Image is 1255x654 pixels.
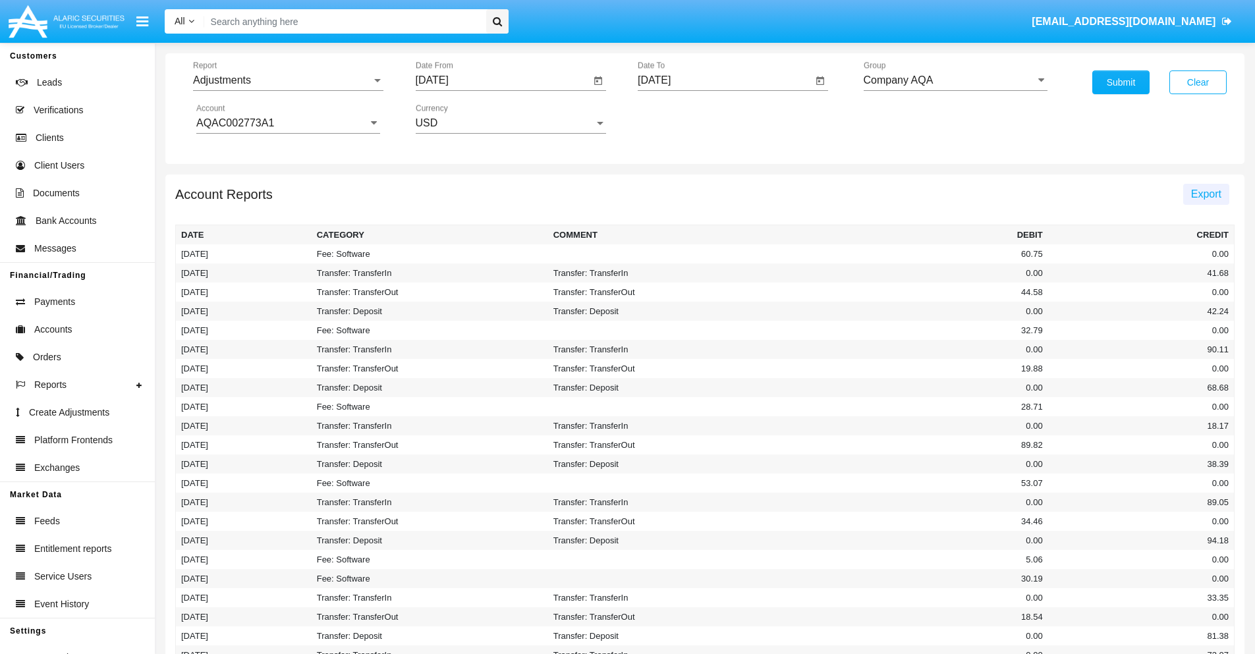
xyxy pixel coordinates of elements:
[548,378,785,397] td: Transfer: Deposit
[1183,184,1229,205] button: Export
[176,512,312,531] td: [DATE]
[548,435,785,454] td: Transfer: TransferOut
[176,474,312,493] td: [DATE]
[34,570,92,584] span: Service Users
[34,597,89,611] span: Event History
[204,9,482,34] input: Search
[34,461,80,475] span: Exchanges
[7,2,126,41] img: Logo image
[33,186,80,200] span: Documents
[548,454,785,474] td: Transfer: Deposit
[548,283,785,302] td: Transfer: TransferOut
[1026,3,1239,40] a: [EMAIL_ADDRESS][DOMAIN_NAME]
[1032,16,1215,27] span: [EMAIL_ADDRESS][DOMAIN_NAME]
[312,359,548,378] td: Transfer: TransferOut
[312,550,548,569] td: Fee: Software
[176,550,312,569] td: [DATE]
[1048,435,1235,454] td: 0.00
[176,378,312,397] td: [DATE]
[785,607,1048,626] td: 18.54
[1048,607,1235,626] td: 0.00
[312,588,548,607] td: Transfer: TransferIn
[176,397,312,416] td: [DATE]
[1048,225,1235,245] th: Credit
[785,531,1048,550] td: 0.00
[175,16,185,26] span: All
[785,588,1048,607] td: 0.00
[785,378,1048,397] td: 0.00
[312,321,548,340] td: Fee: Software
[175,189,273,200] h5: Account Reports
[548,359,785,378] td: Transfer: TransferOut
[176,244,312,263] td: [DATE]
[785,416,1048,435] td: 0.00
[176,302,312,321] td: [DATE]
[176,588,312,607] td: [DATE]
[1048,359,1235,378] td: 0.00
[590,73,606,89] button: Open calendar
[1048,340,1235,359] td: 90.11
[176,435,312,454] td: [DATE]
[1048,588,1235,607] td: 33.35
[1048,244,1235,263] td: 0.00
[312,378,548,397] td: Transfer: Deposit
[312,512,548,531] td: Transfer: TransferOut
[785,321,1048,340] td: 32.79
[312,454,548,474] td: Transfer: Deposit
[312,263,548,283] td: Transfer: TransferIn
[312,397,548,416] td: Fee: Software
[548,416,785,435] td: Transfer: TransferIn
[176,263,312,283] td: [DATE]
[548,607,785,626] td: Transfer: TransferOut
[36,214,97,228] span: Bank Accounts
[785,569,1048,588] td: 30.19
[785,435,1048,454] td: 89.82
[785,225,1048,245] th: Debit
[36,131,64,145] span: Clients
[34,323,72,337] span: Accounts
[34,103,83,117] span: Verifications
[1092,70,1150,94] button: Submit
[34,514,60,528] span: Feeds
[785,493,1048,512] td: 0.00
[312,474,548,493] td: Fee: Software
[1048,626,1235,645] td: 81.38
[1048,283,1235,302] td: 0.00
[193,74,251,86] span: Adjustments
[1048,263,1235,283] td: 41.68
[785,474,1048,493] td: 53.07
[785,550,1048,569] td: 5.06
[176,416,312,435] td: [DATE]
[785,359,1048,378] td: 19.88
[785,454,1048,474] td: 0.00
[176,607,312,626] td: [DATE]
[312,531,548,550] td: Transfer: Deposit
[1048,321,1235,340] td: 0.00
[1191,188,1221,200] span: Export
[176,454,312,474] td: [DATE]
[548,225,785,245] th: Comment
[312,493,548,512] td: Transfer: TransferIn
[312,225,548,245] th: Category
[548,531,785,550] td: Transfer: Deposit
[785,340,1048,359] td: 0.00
[416,117,438,128] span: USD
[176,340,312,359] td: [DATE]
[33,350,61,364] span: Orders
[165,14,204,28] a: All
[548,263,785,283] td: Transfer: TransferIn
[785,512,1048,531] td: 34.46
[176,283,312,302] td: [DATE]
[34,242,76,256] span: Messages
[312,340,548,359] td: Transfer: TransferIn
[1048,512,1235,531] td: 0.00
[312,626,548,645] td: Transfer: Deposit
[1048,416,1235,435] td: 18.17
[785,263,1048,283] td: 0.00
[548,512,785,531] td: Transfer: TransferOut
[548,340,785,359] td: Transfer: TransferIn
[1169,70,1227,94] button: Clear
[1048,302,1235,321] td: 42.24
[176,359,312,378] td: [DATE]
[37,76,62,90] span: Leads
